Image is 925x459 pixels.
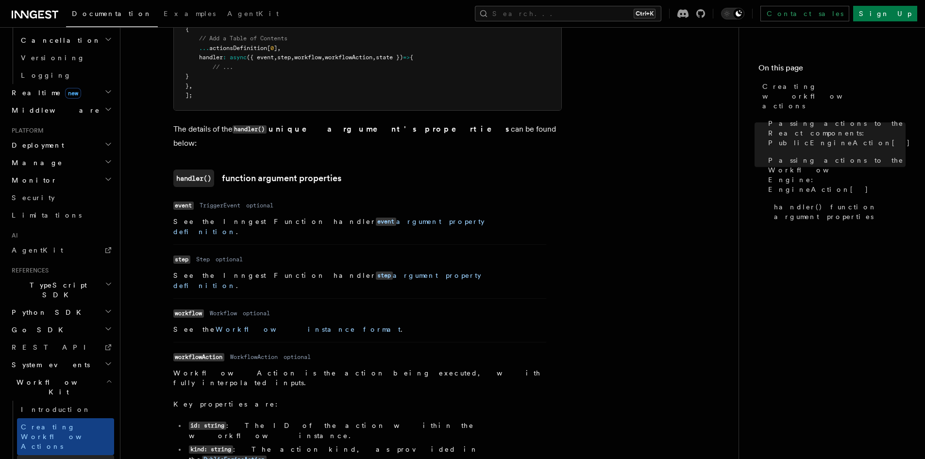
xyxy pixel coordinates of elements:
[768,155,906,194] span: Passing actions to the Workflow Engine: EngineAction[]
[173,255,190,264] code: step
[376,218,396,226] code: event
[762,82,906,111] span: Creating workflow actions
[853,6,917,21] a: Sign Up
[173,353,224,361] code: workflowAction
[185,73,189,80] span: }
[8,374,114,401] button: Workflow Kit
[173,272,481,289] a: stepargument property definition
[17,401,114,418] a: Introduction
[291,54,294,61] span: ,
[277,54,291,61] span: step
[21,423,105,450] span: Creating Workflow Actions
[72,10,152,17] span: Documentation
[199,45,209,51] span: ...
[246,202,273,209] dd: optional
[269,124,511,134] strong: unique argument's properties
[8,189,114,206] a: Security
[8,339,114,356] a: REST API
[243,309,270,317] dd: optional
[8,321,114,339] button: Go SDK
[199,35,287,42] span: // Add a Table of Contents
[8,175,57,185] span: Monitor
[173,368,546,388] p: WorkflowAction is the action being executed, with fully interpolated inputs.
[403,54,410,61] span: =>
[173,399,546,409] p: Key properties are:
[8,377,106,397] span: Workflow Kit
[8,206,114,224] a: Limitations
[284,353,311,361] dd: optional
[227,10,279,17] span: AgentKit
[173,217,546,237] p: See the Inngest Function handler .
[65,88,81,99] span: new
[173,122,562,150] p: The details of the can be found below:
[196,255,210,263] dd: Step
[21,54,85,62] span: Versioning
[185,92,192,99] span: ];
[186,421,546,441] li: : The ID of the action within the workflow instance.
[764,152,906,198] a: Passing actions to the Workflow Engine: EngineAction[]
[8,154,114,171] button: Manage
[12,211,82,219] span: Limitations
[8,304,114,321] button: Python SDK
[8,88,81,98] span: Realtime
[173,170,214,187] code: handler()
[8,241,114,259] a: AgentKit
[8,136,114,154] button: Deployment
[173,202,194,210] code: event
[758,62,906,78] h4: On this page
[721,8,744,19] button: Toggle dark mode
[274,45,277,51] span: ]
[173,309,204,318] code: workflow
[475,6,661,21] button: Search...Ctrl+K
[233,125,267,134] code: handler()
[8,325,69,335] span: Go SDK
[8,102,114,119] button: Middleware
[185,83,189,89] span: }
[213,64,233,70] span: // ...
[66,3,158,27] a: Documentation
[8,276,114,304] button: TypeScript SDK
[21,71,71,79] span: Logging
[12,246,63,254] span: AgentKit
[294,54,321,61] span: workflow
[210,309,237,317] dd: Workflow
[8,360,90,370] span: System events
[325,54,372,61] span: workflowAction
[8,105,100,115] span: Middleware
[372,54,376,61] span: ,
[173,218,485,236] a: eventargument property definition
[221,3,285,26] a: AgentKit
[768,119,910,148] span: Passing actions to the React components: PublicEngineAction[]
[189,445,233,454] code: kind: string
[164,10,216,17] span: Examples
[764,115,906,152] a: Passing actions to the React components: PublicEngineAction[]
[158,3,221,26] a: Examples
[247,54,274,61] span: ({ event
[274,54,277,61] span: ,
[17,32,114,49] button: Cancellation
[8,232,18,239] span: AI
[17,49,114,67] a: Versioning
[189,83,192,89] span: ,
[17,418,114,455] a: Creating Workflow Actions
[8,267,49,274] span: References
[209,45,270,51] span: actionsDefinition[
[200,202,240,209] dd: TriggerEvent
[634,9,656,18] kbd: Ctrl+K
[8,356,114,374] button: System events
[21,406,91,413] span: Introduction
[8,280,105,300] span: TypeScript SDK
[410,54,413,61] span: {
[216,255,243,263] dd: optional
[12,194,55,202] span: Security
[185,26,189,33] span: {
[376,272,393,280] code: step
[376,54,403,61] span: state })
[173,324,546,334] p: See the .
[230,54,247,61] span: async
[774,202,906,221] span: handler() function argument properties
[758,78,906,115] a: Creating workflow actions
[17,35,101,45] span: Cancellation
[8,84,114,102] button: Realtimenew
[173,271,546,290] p: See the Inngest Function handler .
